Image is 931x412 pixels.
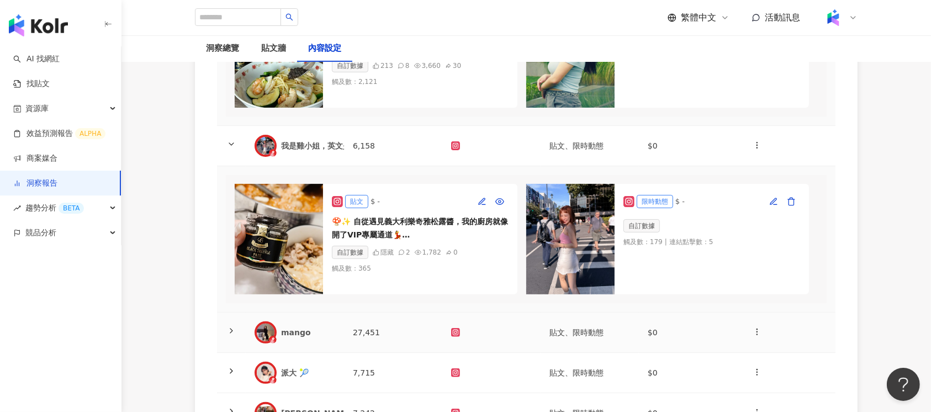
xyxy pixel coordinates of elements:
[13,54,60,65] a: searchAI 找網紅
[281,140,541,151] div: 我是雞小姐，英文是[PERSON_NAME]，朋友都叫我[PERSON_NAME]
[235,184,323,294] img: post-image
[541,353,639,393] td: 貼文、限時動態
[25,220,56,245] span: 競品分析
[765,12,800,23] span: 活動訊息
[308,42,341,55] div: 內容設定
[639,313,737,353] td: $0
[541,126,639,166] td: 貼文、限時動態
[59,203,84,214] div: BETA
[637,195,673,208] div: 限時動態
[13,153,57,164] a: 商案媒合
[623,219,660,233] div: 自訂數據
[25,196,84,220] span: 趨勢分析
[13,128,105,139] a: 效益預測報告ALPHA
[675,196,685,207] div: $ -
[13,178,57,189] a: 洞察報告
[422,61,441,71] div: 3,660
[206,42,239,55] div: 洞察總覽
[332,77,377,87] div: 觸及數 ： 2,121
[371,196,380,207] div: $ -
[261,42,286,55] div: 貼文牆
[405,61,410,71] div: 8
[285,13,293,21] span: search
[823,7,844,28] img: Kolr%20app%20icon%20%281%29.png
[541,313,639,353] td: 貼文、限時動態
[453,61,461,71] div: 30
[406,247,410,257] div: 2
[25,96,49,121] span: 資源庫
[281,367,335,378] div: 派大 🎾
[255,135,277,157] img: KOL Avatar
[332,59,368,72] div: 自訂數據
[639,353,737,393] td: $0
[332,215,509,241] div: 🍄✨ 自從遇見義大利樂奇雅松露醬，我的廚房就像開了VIP專屬通道💃 我近期買到了一個寶貝 —— 樂奇雅松露醬 首創牛肝蕈作為松露基底，香氣濃到每一口都像在[GEOGRAPHIC_DATA]旅行🇮...
[9,14,68,36] img: logo
[344,126,442,166] td: 6,158
[681,12,716,24] span: 繁體中文
[13,78,50,89] a: 找貼文
[344,313,442,353] td: 27,451
[422,247,441,257] div: 1,782
[380,247,394,257] div: 隱藏
[255,362,277,384] img: KOL Avatar
[665,237,667,247] span: |
[345,195,368,208] div: 貼文
[281,327,335,338] div: mango
[453,247,458,257] div: 0
[380,61,393,71] div: 213
[639,126,737,166] td: $0
[887,368,920,401] iframe: Help Scout Beacon - Open
[332,263,371,273] div: 觸及數 ： 365
[255,321,277,344] img: KOL Avatar
[344,353,442,393] td: 7,715
[332,246,368,259] div: 自訂數據
[623,237,713,247] div: 觸及數 ： 179 連結點擊數 ： 5
[13,204,21,212] span: rise
[526,184,615,294] img: post-image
